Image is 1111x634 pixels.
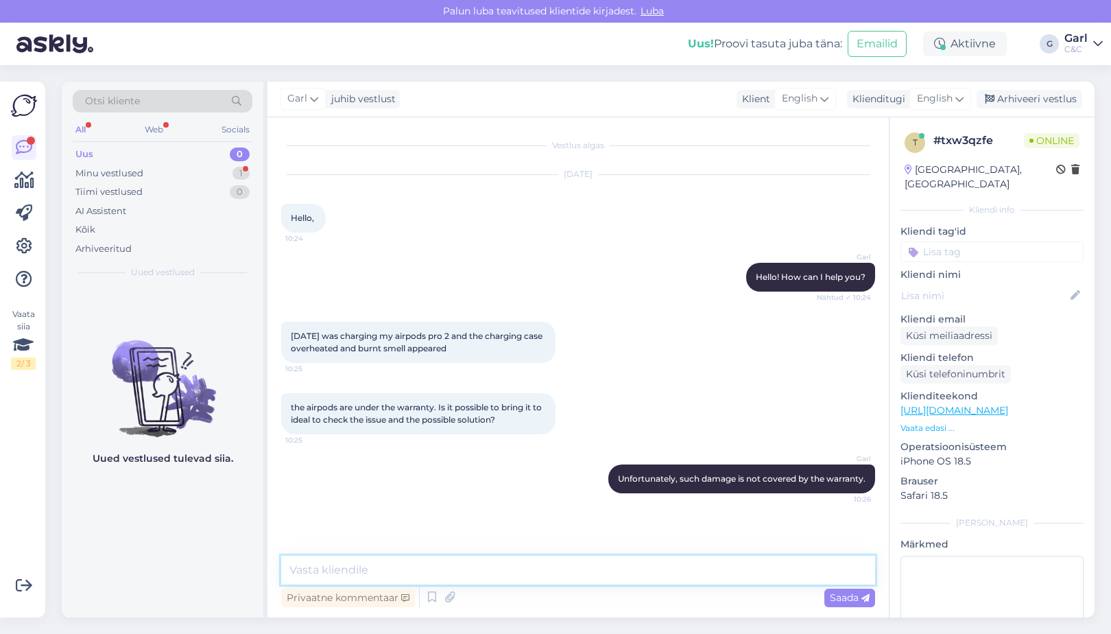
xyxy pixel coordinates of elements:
span: Luba [636,5,668,17]
a: GarlC&C [1064,33,1103,55]
div: [PERSON_NAME] [900,517,1084,529]
span: 10:25 [285,364,337,374]
div: Privaatne kommentaar [281,589,415,607]
span: Unfortunately, such damage is not covered by the warranty. [618,473,865,484]
span: English [917,91,953,106]
p: Safari 18.5 [900,489,1084,503]
div: 1 [232,167,250,180]
div: Küsi meiliaadressi [900,327,998,345]
div: Arhiveeri vestlus [977,90,1082,108]
span: Otsi kliente [85,94,140,108]
img: Askly Logo [11,93,37,119]
div: juhib vestlust [326,92,396,106]
p: Uued vestlused tulevad siia. [93,451,233,466]
span: [DATE] was charging my airpods pro 2 and the charging case overheated and burnt smell appeared [291,331,545,353]
div: Küsi telefoninumbrit [900,365,1011,384]
div: Tiimi vestlused [75,185,143,199]
div: [DATE] [281,168,875,180]
p: Brauser [900,474,1084,489]
span: 10:25 [285,435,337,445]
div: Kõik [75,223,95,237]
div: 2 / 3 [11,357,36,370]
div: Proovi tasuta juba täna: [688,36,842,52]
span: Garl [820,252,871,262]
div: Web [142,121,166,139]
div: Klienditugi [847,92,905,106]
p: Klienditeekond [900,389,1084,403]
div: 0 [230,185,250,199]
div: Klient [737,92,770,106]
div: Vaata siia [11,308,36,370]
p: Vaata edasi ... [900,422,1084,434]
span: Garl [820,454,871,464]
div: 0 [230,148,250,161]
div: G [1040,34,1059,54]
p: Kliendi email [900,312,1084,327]
span: t [913,137,918,148]
div: Minu vestlused [75,167,143,180]
span: 10:24 [285,233,337,244]
p: Operatsioonisüsteem [900,440,1084,454]
input: Lisa nimi [901,288,1068,303]
p: Kliendi nimi [900,268,1084,282]
a: [URL][DOMAIN_NAME] [900,404,1008,416]
p: Kliendi tag'id [900,224,1084,239]
div: Vestlus algas [281,139,875,152]
span: Uued vestlused [131,266,195,279]
img: No chats [62,316,263,439]
b: Uus! [688,37,714,50]
button: Emailid [848,31,907,57]
input: Lisa tag [900,242,1084,262]
div: Kliendi info [900,204,1084,216]
p: iPhone OS 18.5 [900,454,1084,469]
div: AI Assistent [75,204,126,218]
div: All [73,121,88,139]
span: Nähtud ✓ 10:24 [817,292,871,303]
span: Hello, [291,213,314,223]
span: Online [1024,133,1079,148]
span: English [782,91,817,106]
div: Uus [75,148,93,161]
span: 10:26 [820,494,871,504]
div: Aktiivne [923,32,1007,56]
div: Socials [219,121,252,139]
div: C&C [1064,44,1088,55]
span: Hello! How can I help you? [756,272,865,282]
div: Arhiveeritud [75,242,132,256]
p: Kliendi telefon [900,351,1084,365]
span: Saada [830,591,870,604]
div: [GEOGRAPHIC_DATA], [GEOGRAPHIC_DATA] [905,163,1056,191]
p: Märkmed [900,537,1084,552]
div: Garl [1064,33,1088,44]
span: Garl [287,91,307,106]
div: # txw3qzfe [933,132,1024,149]
span: the airpods are under the warranty. Is it possible to bring it to ideal to check the issue and th... [291,402,544,425]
